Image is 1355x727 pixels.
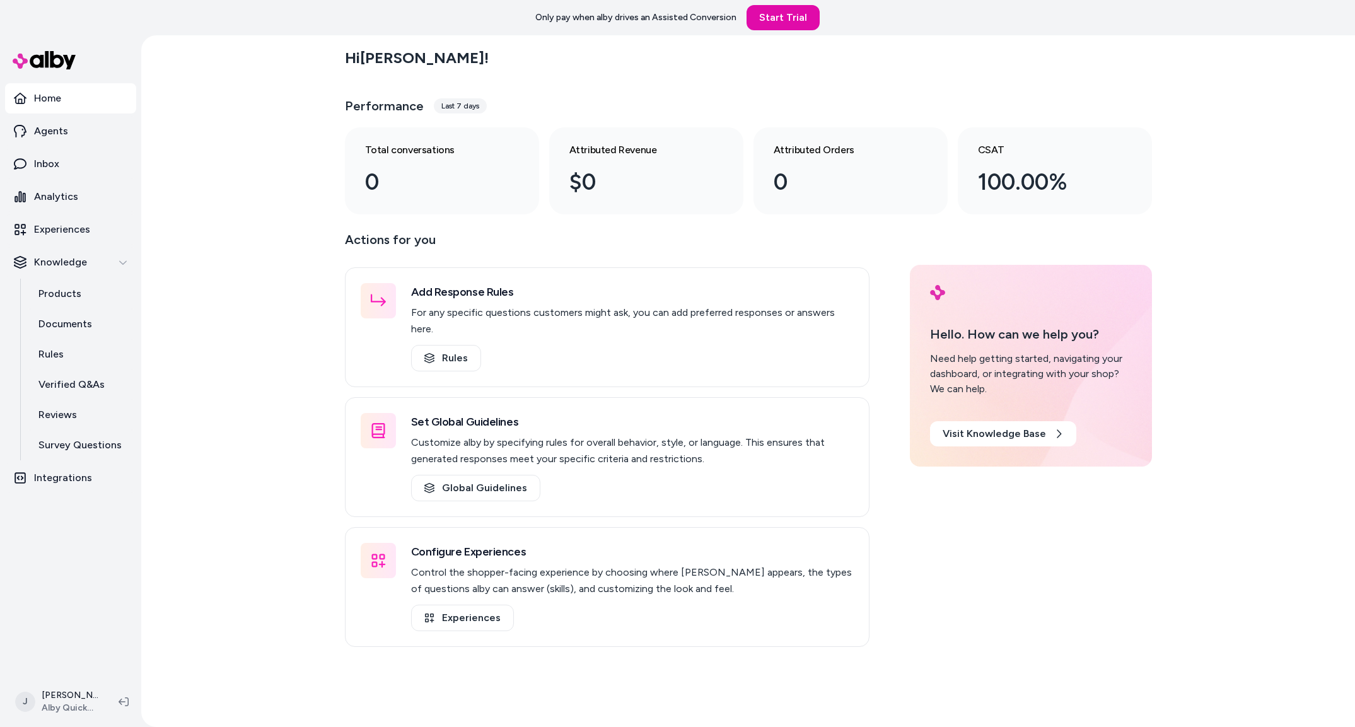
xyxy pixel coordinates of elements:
[411,305,854,337] p: For any specific questions customers might ask, you can add preferred responses or answers here.
[930,351,1132,397] div: Need help getting started, navigating your dashboard, or integrating with your shop? We can help.
[34,470,92,486] p: Integrations
[345,97,424,115] h3: Performance
[26,369,136,400] a: Verified Q&As
[34,222,90,237] p: Experiences
[34,91,61,106] p: Home
[569,142,703,158] h3: Attributed Revenue
[26,400,136,430] a: Reviews
[958,127,1152,214] a: CSAT 100.00%
[5,247,136,277] button: Knowledge
[34,189,78,204] p: Analytics
[930,285,945,300] img: alby Logo
[345,230,869,260] p: Actions for you
[38,286,81,301] p: Products
[978,142,1112,158] h3: CSAT
[38,377,105,392] p: Verified Q&As
[978,165,1112,199] div: 100.00%
[365,142,499,158] h3: Total conversations
[34,255,87,270] p: Knowledge
[42,689,98,702] p: [PERSON_NAME]
[38,407,77,422] p: Reviews
[411,434,854,467] p: Customize alby by specifying rules for overall behavior, style, or language. This ensures that ge...
[13,51,76,69] img: alby Logo
[8,682,108,722] button: J[PERSON_NAME]Alby QuickStart Store
[15,692,35,712] span: J
[747,5,820,30] a: Start Trial
[38,317,92,332] p: Documents
[5,83,136,113] a: Home
[26,430,136,460] a: Survey Questions
[411,475,540,501] a: Global Guidelines
[569,165,703,199] div: $0
[411,564,854,597] p: Control the shopper-facing experience by choosing where [PERSON_NAME] appears, the types of quest...
[34,124,68,139] p: Agents
[930,421,1076,446] a: Visit Knowledge Base
[411,345,481,371] a: Rules
[411,283,854,301] h3: Add Response Rules
[535,11,736,24] p: Only pay when alby drives an Assisted Conversion
[42,702,98,714] span: Alby QuickStart Store
[26,309,136,339] a: Documents
[5,116,136,146] a: Agents
[434,98,487,113] div: Last 7 days
[5,149,136,179] a: Inbox
[345,49,489,67] h2: Hi [PERSON_NAME] !
[411,413,854,431] h3: Set Global Guidelines
[930,325,1132,344] p: Hello. How can we help you?
[549,127,743,214] a: Attributed Revenue $0
[34,156,59,172] p: Inbox
[411,605,514,631] a: Experiences
[5,214,136,245] a: Experiences
[26,279,136,309] a: Products
[38,347,64,362] p: Rules
[5,182,136,212] a: Analytics
[38,438,122,453] p: Survey Questions
[774,165,907,199] div: 0
[753,127,948,214] a: Attributed Orders 0
[26,339,136,369] a: Rules
[411,543,854,561] h3: Configure Experiences
[5,463,136,493] a: Integrations
[365,165,499,199] div: 0
[345,127,539,214] a: Total conversations 0
[774,142,907,158] h3: Attributed Orders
